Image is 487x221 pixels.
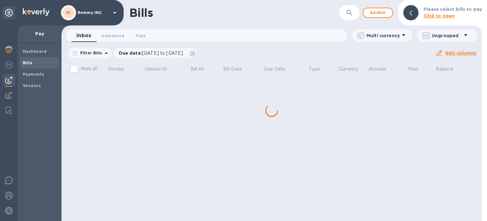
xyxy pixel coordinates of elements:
img: Logo [23,8,49,16]
button: Addbill [363,8,393,18]
p: Filter Bills [78,50,102,56]
span: Add bill [368,9,387,17]
span: Due Date [264,66,294,73]
p: Balance [436,66,454,73]
b: Click to open [424,13,455,18]
span: Amount [369,66,395,73]
p: Type [309,66,320,73]
b: Vendors [23,83,41,88]
p: Paid [408,66,418,73]
p: Amount [369,66,386,73]
p: Multi currency [367,32,400,39]
p: Bill № [191,66,204,73]
p: Due date : [119,50,186,56]
b: Please select bills to pay [424,7,482,12]
p: Due Date [264,66,285,73]
b: Payments [23,72,44,77]
p: Ungrouped [432,32,462,39]
span: Bill № [191,66,212,73]
div: Due date:[DATE] to [DATE] [114,48,197,58]
span: Scheduled [101,32,124,39]
b: Bills [23,60,32,65]
p: Remmy INC [78,10,109,15]
p: Bill Date [223,66,242,73]
span: [DATE] to [DATE] [142,51,183,56]
p: Pay [23,31,56,37]
h1: Bills [129,6,153,19]
p: Mark all [81,66,97,72]
span: Balance [436,66,462,73]
p: Currency [339,66,358,73]
span: Paid [136,32,146,39]
p: Vendor [108,66,124,73]
u: Edit columns [445,51,476,56]
span: Vendor [108,66,132,73]
span: Vendor ID [145,66,175,73]
span: Inbox [76,31,91,40]
span: Bill Date [223,66,250,73]
img: Foreign exchange [5,61,13,69]
p: Vendor ID [145,66,167,73]
span: Paid [408,66,426,73]
b: Dashboard [23,49,47,54]
span: Type [309,66,328,73]
b: RI [66,10,71,15]
div: Unpin categories [3,6,15,19]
